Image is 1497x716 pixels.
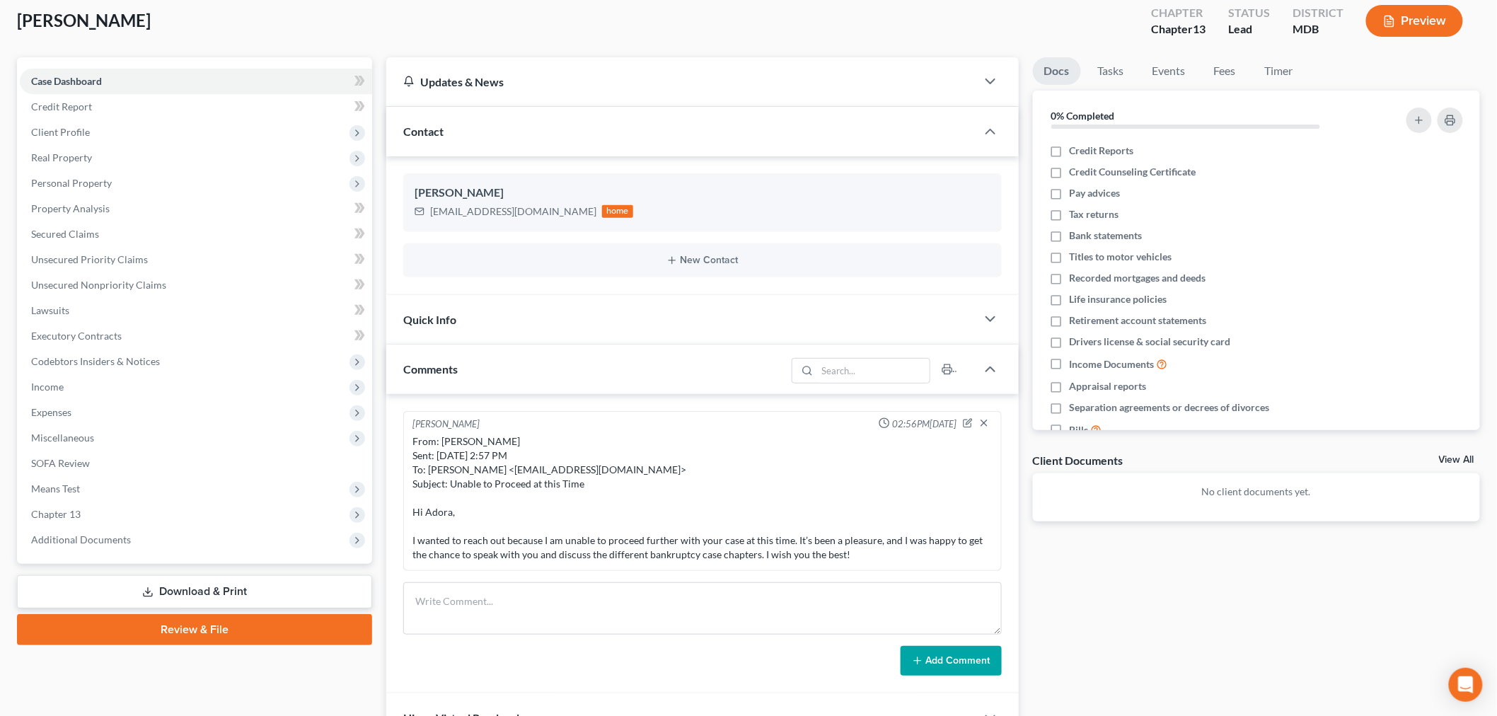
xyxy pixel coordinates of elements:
div: Chapter [1151,5,1206,21]
span: SOFA Review [31,457,90,469]
span: Retirement account statements [1070,313,1207,328]
span: Separation agreements or decrees of divorces [1070,400,1270,415]
div: MDB [1293,21,1343,37]
span: Comments [403,362,458,376]
span: Unsecured Priority Claims [31,253,148,265]
span: Life insurance policies [1070,292,1167,306]
a: Download & Print [17,575,372,608]
a: Review & File [17,614,372,645]
span: Income [31,381,64,393]
span: Codebtors Insiders & Notices [31,355,160,367]
span: Titles to motor vehicles [1070,250,1172,264]
span: Tax returns [1070,207,1119,221]
span: Miscellaneous [31,432,94,444]
div: Status [1228,5,1270,21]
span: Credit Reports [1070,144,1134,158]
a: Events [1141,57,1197,85]
a: View All [1439,455,1474,465]
a: Credit Report [20,94,372,120]
button: Add Comment [901,646,1002,676]
a: Case Dashboard [20,69,372,94]
div: From: [PERSON_NAME] Sent: [DATE] 2:57 PM To: [PERSON_NAME] <[EMAIL_ADDRESS][DOMAIN_NAME]> Subject... [412,434,993,562]
a: Unsecured Nonpriority Claims [20,272,372,298]
span: Credit Counseling Certificate [1070,165,1196,179]
div: Chapter [1151,21,1206,37]
div: [PERSON_NAME] [415,185,990,202]
div: [EMAIL_ADDRESS][DOMAIN_NAME] [430,204,596,219]
button: Preview [1366,5,1463,37]
span: Recorded mortgages and deeds [1070,271,1206,285]
span: Credit Report [31,100,92,112]
span: Appraisal reports [1070,379,1147,393]
a: Timer [1254,57,1305,85]
span: Executory Contracts [31,330,122,342]
button: New Contact [415,255,990,266]
a: Docs [1033,57,1081,85]
span: [PERSON_NAME] [17,10,151,30]
div: Lead [1228,21,1270,37]
strong: 0% Completed [1051,110,1115,122]
div: home [602,205,633,218]
span: Secured Claims [31,228,99,240]
span: 02:56PM[DATE] [893,417,957,431]
span: Drivers license & social security card [1070,335,1231,349]
span: Quick Info [403,313,456,326]
div: Updates & News [403,74,959,89]
a: Secured Claims [20,221,372,247]
span: Contact [403,125,444,138]
span: Personal Property [31,177,112,189]
span: Case Dashboard [31,75,102,87]
a: Property Analysis [20,196,372,221]
a: Executory Contracts [20,323,372,349]
span: Bills [1070,423,1089,437]
a: Tasks [1087,57,1135,85]
span: Property Analysis [31,202,110,214]
span: Real Property [31,151,92,163]
input: Search... [817,359,930,383]
a: Unsecured Priority Claims [20,247,372,272]
div: District [1293,5,1343,21]
span: Bank statements [1070,229,1143,243]
span: Unsecured Nonpriority Claims [31,279,166,291]
span: 13 [1193,22,1206,35]
div: Open Intercom Messenger [1449,668,1483,702]
span: Expenses [31,406,71,418]
div: [PERSON_NAME] [412,417,480,432]
a: Lawsuits [20,298,372,323]
span: Means Test [31,483,80,495]
a: SOFA Review [20,451,372,476]
span: Pay advices [1070,186,1121,200]
p: No client documents yet. [1044,485,1469,499]
div: Client Documents [1033,453,1123,468]
span: Chapter 13 [31,508,81,520]
span: Client Profile [31,126,90,138]
span: Additional Documents [31,533,131,545]
a: Fees [1203,57,1248,85]
span: Income Documents [1070,357,1155,371]
span: Lawsuits [31,304,69,316]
